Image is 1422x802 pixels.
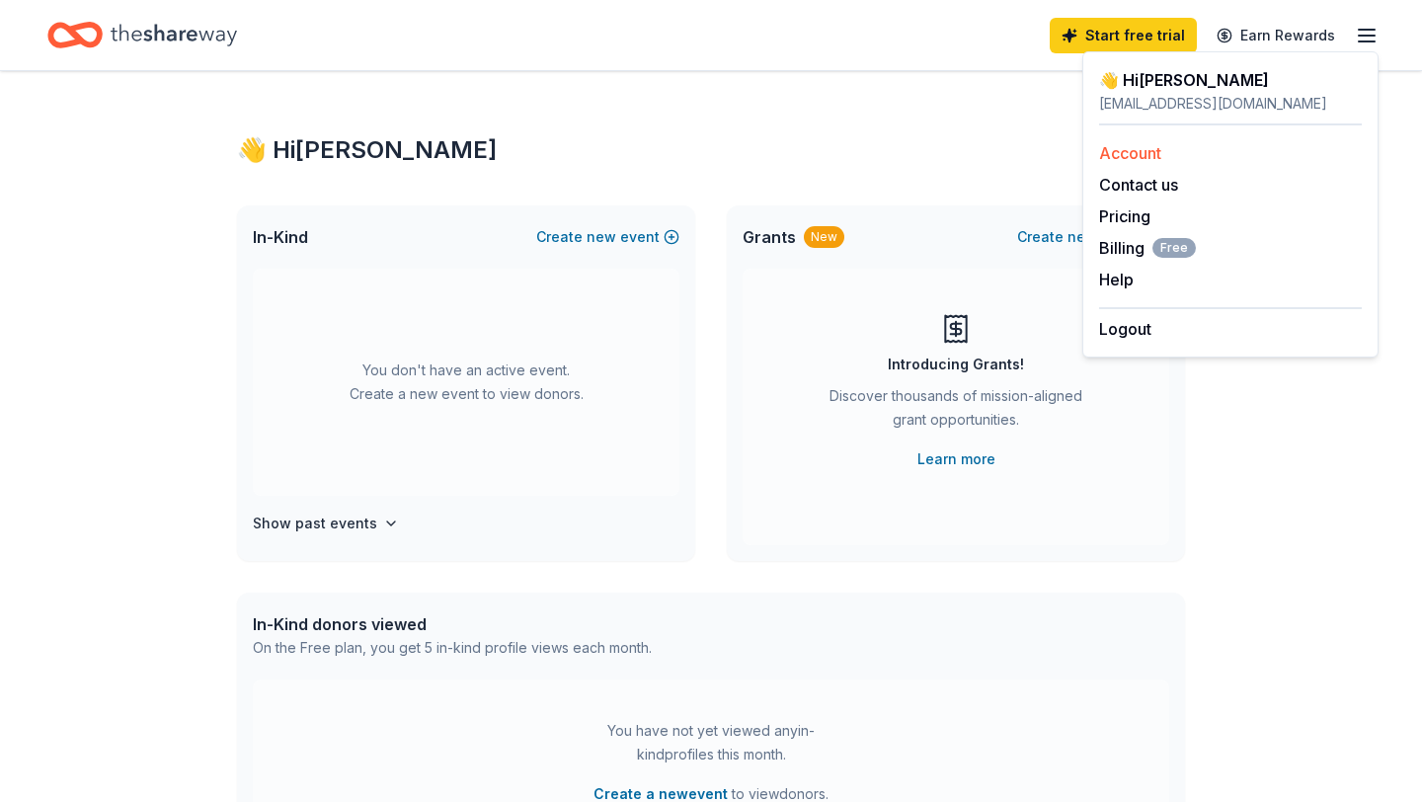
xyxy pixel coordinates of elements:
[1099,236,1196,260] button: BillingFree
[237,134,1185,166] div: 👋 Hi [PERSON_NAME]
[822,384,1090,440] div: Discover thousands of mission-aligned grant opportunities.
[917,447,995,471] a: Learn more
[804,226,844,248] div: New
[587,225,616,249] span: new
[588,719,834,766] div: You have not yet viewed any in-kind profiles this month.
[1017,225,1169,249] button: Createnewproject
[888,353,1024,376] div: Introducing Grants!
[1099,206,1150,226] a: Pricing
[1099,143,1161,163] a: Account
[1099,68,1362,92] div: 👋 Hi [PERSON_NAME]
[47,12,237,58] a: Home
[1099,92,1362,116] div: [EMAIL_ADDRESS][DOMAIN_NAME]
[253,512,399,535] button: Show past events
[1099,317,1151,341] button: Logout
[1050,18,1197,53] a: Start free trial
[743,225,796,249] span: Grants
[253,512,377,535] h4: Show past events
[253,636,652,660] div: On the Free plan, you get 5 in-kind profile views each month.
[1205,18,1347,53] a: Earn Rewards
[1152,238,1196,258] span: Free
[1067,225,1097,249] span: new
[1099,173,1178,197] button: Contact us
[1099,268,1134,291] button: Help
[253,269,679,496] div: You don't have an active event. Create a new event to view donors.
[253,612,652,636] div: In-Kind donors viewed
[536,225,679,249] button: Createnewevent
[253,225,308,249] span: In-Kind
[1099,236,1196,260] span: Billing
